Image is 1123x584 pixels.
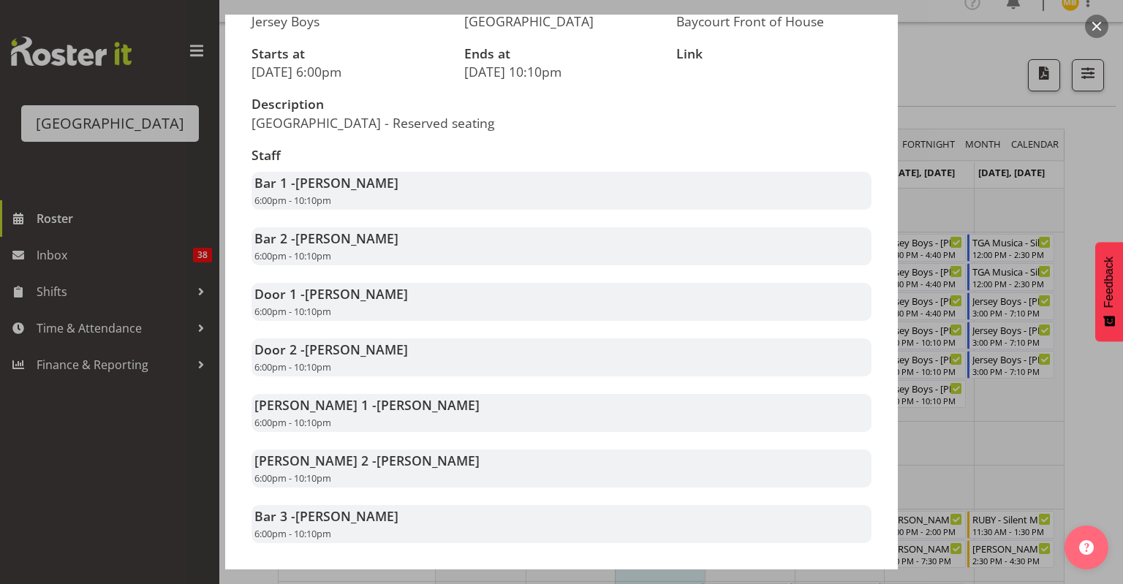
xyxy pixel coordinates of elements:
[464,13,659,29] p: [GEOGRAPHIC_DATA]
[1095,242,1123,341] button: Feedback - Show survey
[254,174,398,191] strong: Bar 1 -
[1103,257,1116,308] span: Feedback
[252,148,871,163] h3: Staff
[252,115,553,131] p: [GEOGRAPHIC_DATA] - Reserved seating
[252,13,447,29] p: Jersey Boys
[295,507,398,525] span: [PERSON_NAME]
[305,341,408,358] span: [PERSON_NAME]
[254,285,408,303] strong: Door 1 -
[295,174,398,191] span: [PERSON_NAME]
[254,341,408,358] strong: Door 2 -
[676,47,871,61] h3: Link
[254,452,480,469] strong: [PERSON_NAME] 2 -
[676,13,871,29] p: Baycourt Front of House
[254,194,331,207] span: 6:00pm - 10:10pm
[254,305,331,318] span: 6:00pm - 10:10pm
[254,471,331,485] span: 6:00pm - 10:10pm
[305,285,408,303] span: [PERSON_NAME]
[254,396,480,414] strong: [PERSON_NAME] 1 -
[254,507,398,525] strong: Bar 3 -
[377,396,480,414] span: [PERSON_NAME]
[1079,540,1094,555] img: help-xxl-2.png
[252,47,447,61] h3: Starts at
[464,64,659,80] p: [DATE] 10:10pm
[252,97,553,112] h3: Description
[252,64,447,80] p: [DATE] 6:00pm
[254,360,331,373] span: 6:00pm - 10:10pm
[254,527,331,540] span: 6:00pm - 10:10pm
[464,47,659,61] h3: Ends at
[254,249,331,262] span: 6:00pm - 10:10pm
[295,230,398,247] span: [PERSON_NAME]
[254,230,398,247] strong: Bar 2 -
[254,416,331,429] span: 6:00pm - 10:10pm
[377,452,480,469] span: [PERSON_NAME]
